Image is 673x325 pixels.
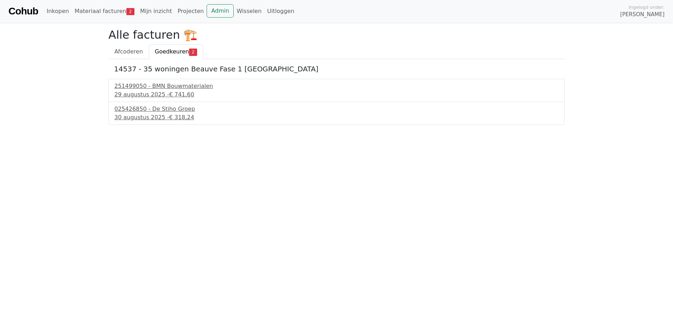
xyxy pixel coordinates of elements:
a: Uitloggen [264,4,297,18]
a: 251499050 - BMN Bouwmaterialen29 augustus 2025 -€ 741,60 [114,82,559,99]
a: Projecten [175,4,207,18]
a: Materiaal facturen2 [72,4,137,18]
a: Inkopen [44,4,71,18]
span: 2 [126,8,134,15]
div: 29 augustus 2025 - [114,90,559,99]
div: 30 augustus 2025 - [114,113,559,122]
a: Cohub [8,3,38,20]
a: Wisselen [234,4,264,18]
div: 025426850 - De Stiho Groep [114,105,559,113]
h2: Alle facturen 🏗️ [108,28,565,42]
span: 2 [189,49,197,56]
span: € 318,24 [169,114,194,121]
span: [PERSON_NAME] [620,11,665,19]
span: Afcoderen [114,48,143,55]
a: 025426850 - De Stiho Groep30 augustus 2025 -€ 318,24 [114,105,559,122]
span: Goedkeuren [155,48,189,55]
a: Afcoderen [108,44,149,59]
a: Admin [207,4,234,18]
a: Mijn inzicht [137,4,175,18]
span: € 741,60 [169,91,194,98]
span: Ingelogd onder: [629,4,665,11]
a: Goedkeuren2 [149,44,203,59]
h5: 14537 - 35 woningen Beauve Fase 1 [GEOGRAPHIC_DATA] [114,65,559,73]
div: 251499050 - BMN Bouwmaterialen [114,82,559,90]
